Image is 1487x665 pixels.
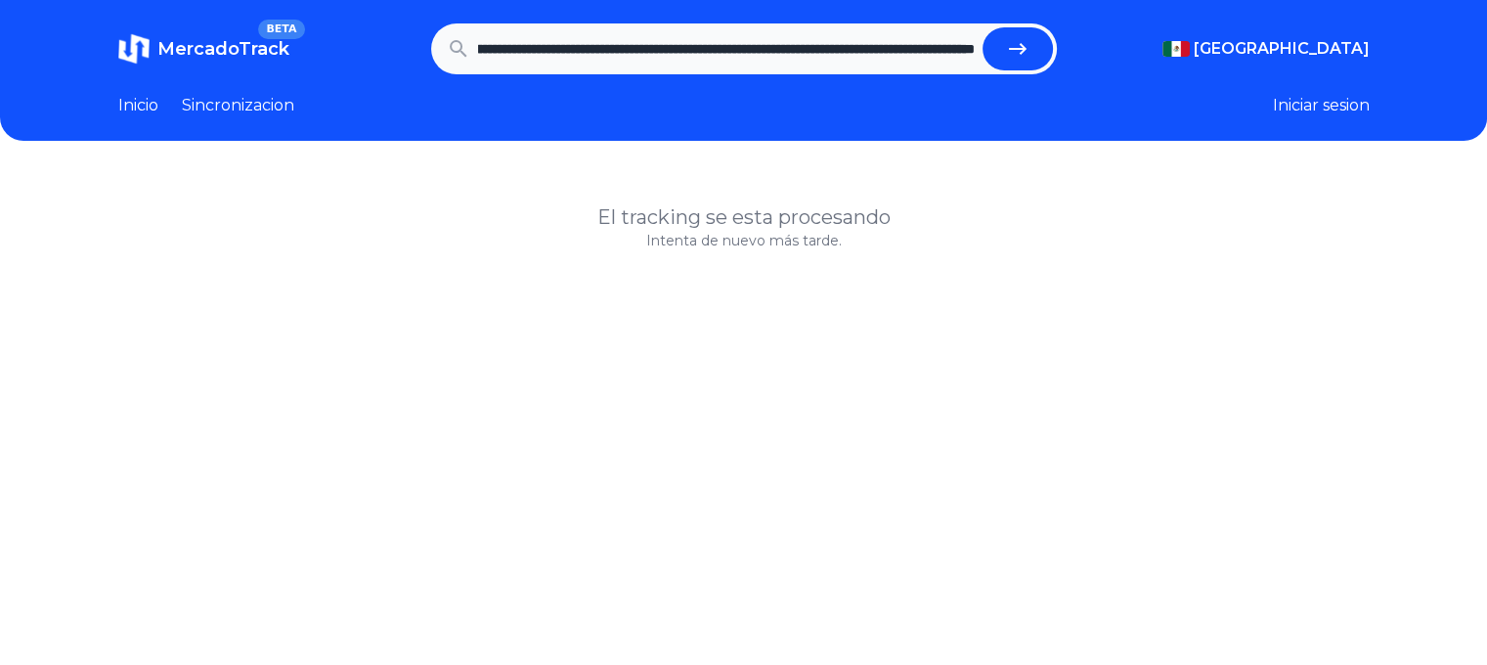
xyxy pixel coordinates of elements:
[157,38,289,60] span: MercadoTrack
[118,33,289,65] a: MercadoTrackBETA
[1162,41,1190,57] img: Mexico
[118,203,1370,231] h1: El tracking se esta procesando
[1194,37,1370,61] span: [GEOGRAPHIC_DATA]
[1273,94,1370,117] button: Iniciar sesion
[118,33,150,65] img: MercadoTrack
[1162,37,1370,61] button: [GEOGRAPHIC_DATA]
[258,20,304,39] span: BETA
[118,94,158,117] a: Inicio
[182,94,294,117] a: Sincronizacion
[118,231,1370,250] p: Intenta de nuevo más tarde.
